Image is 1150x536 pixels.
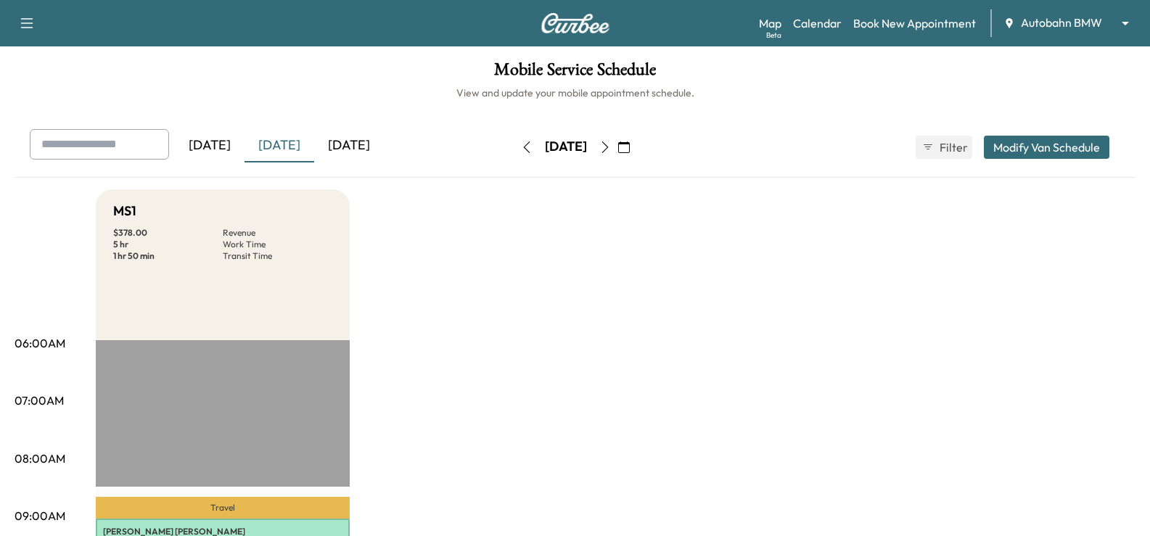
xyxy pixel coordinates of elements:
span: Autobahn BMW [1021,15,1102,31]
button: Modify Van Schedule [984,136,1109,159]
span: Filter [940,139,966,156]
p: Work Time [223,239,332,250]
p: 09:00AM [15,507,65,524]
p: 08:00AM [15,450,65,467]
p: Revenue [223,227,332,239]
p: Travel [96,497,350,519]
div: Beta [766,30,781,41]
p: 07:00AM [15,392,64,409]
a: Calendar [793,15,842,32]
p: Transit Time [223,250,332,262]
div: [DATE] [314,129,384,162]
img: Curbee Logo [541,13,610,33]
div: [DATE] [245,129,314,162]
p: 5 hr [113,239,223,250]
h5: MS1 [113,201,136,221]
p: 1 hr 50 min [113,250,223,262]
h6: View and update your mobile appointment schedule. [15,86,1135,100]
button: Filter [916,136,972,159]
p: $ 378.00 [113,227,223,239]
p: 06:00AM [15,334,65,352]
a: MapBeta [759,15,781,32]
a: Book New Appointment [853,15,976,32]
div: [DATE] [175,129,245,162]
div: [DATE] [545,138,587,156]
h1: Mobile Service Schedule [15,61,1135,86]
